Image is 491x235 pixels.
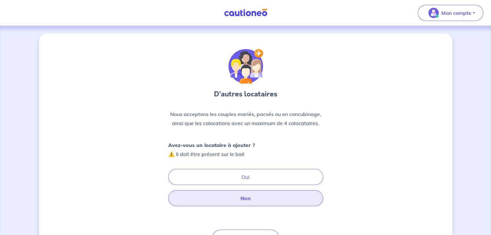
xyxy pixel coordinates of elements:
[168,190,323,206] button: Non
[221,9,270,17] img: Cautioneo
[168,110,323,128] p: Nous acceptons les couples mariés, pacsés ou en concubinage, ainsi que les colocations avec un ma...
[441,9,471,17] p: Mon compte
[168,89,323,99] h3: D’autres locataires
[168,142,255,148] strong: Avez-vous un locataire à ajouter ?
[168,169,323,185] button: Oui
[428,8,439,18] img: illu_account_valid_menu.svg
[168,141,255,159] p: ⚠️ Il doit être présent sur le bail
[418,5,483,21] button: illu_account_valid_menu.svgMon compte
[228,49,263,84] img: illu_tenants_plus.svg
